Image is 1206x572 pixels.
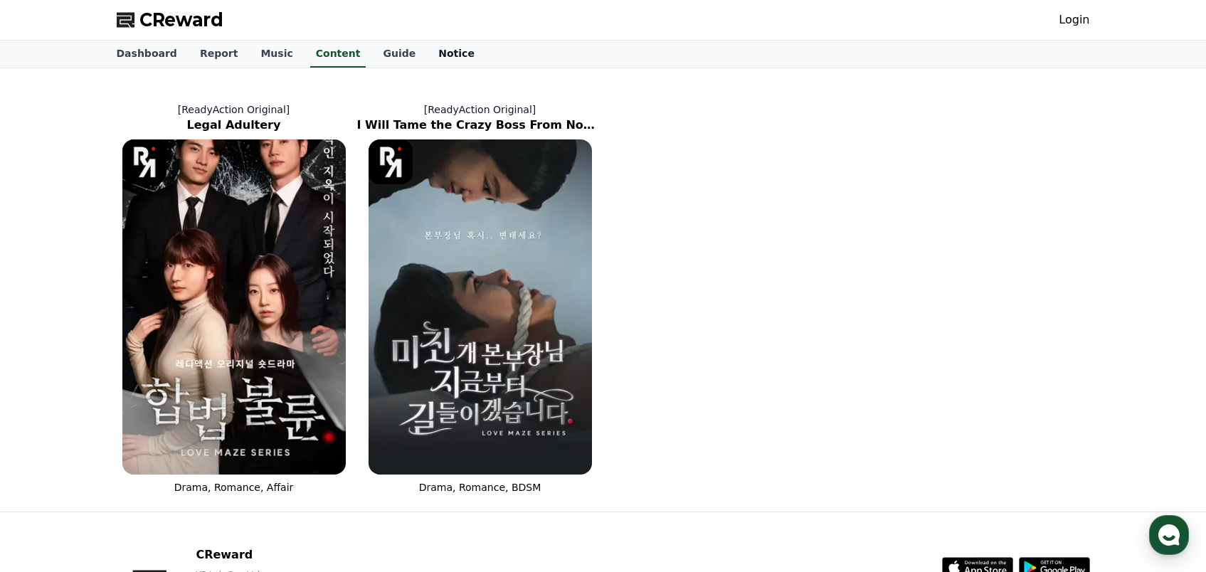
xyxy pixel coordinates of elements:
[122,139,167,184] img: [object Object] Logo
[4,451,94,487] a: Home
[111,117,357,134] h2: Legal Adultery
[419,482,541,493] span: Drama, Romance, BDSM
[357,91,603,506] a: [ReadyAction Original] I Will Tame the Crazy Boss From Now On I Will Tame the Crazy Boss From Now...
[111,91,357,506] a: [ReadyAction Original] Legal Adultery Legal Adultery [object Object] Logo Drama, Romance, Affair
[117,9,223,31] a: CReward
[369,139,413,184] img: [object Object] Logo
[184,451,273,487] a: Settings
[1059,11,1089,28] a: Login
[357,102,603,117] p: [ReadyAction Original]
[310,41,366,68] a: Content
[427,41,486,68] a: Notice
[111,102,357,117] p: [ReadyAction Original]
[118,473,160,484] span: Messages
[189,41,250,68] a: Report
[36,472,61,484] span: Home
[122,139,346,475] img: Legal Adultery
[139,9,223,31] span: CReward
[357,117,603,134] h2: I Will Tame the Crazy Boss From Now On
[211,472,245,484] span: Settings
[371,41,427,68] a: Guide
[105,41,189,68] a: Dashboard
[94,451,184,487] a: Messages
[174,482,294,493] span: Drama, Romance, Affair
[196,546,434,563] p: CReward
[369,139,592,475] img: I Will Tame the Crazy Boss From Now On
[249,41,304,68] a: Music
